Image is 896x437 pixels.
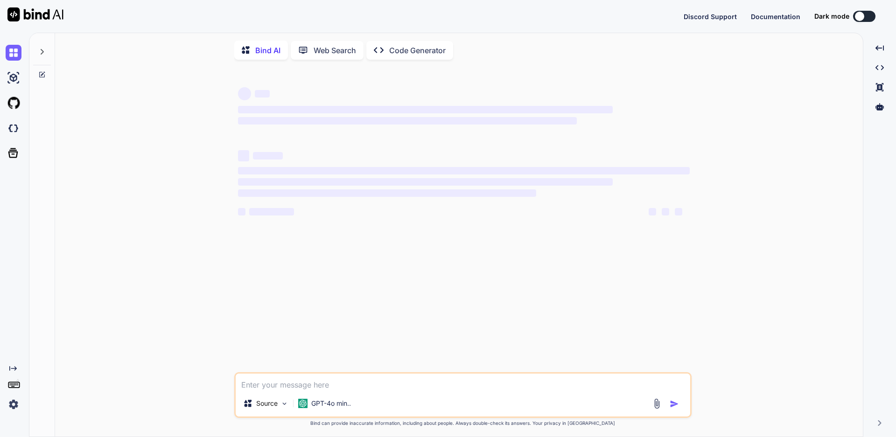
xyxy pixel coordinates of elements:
p: Bind AI [255,45,280,56]
img: icon [670,399,679,409]
button: Discord Support [684,12,737,21]
button: Documentation [751,12,800,21]
p: Web Search [314,45,356,56]
p: Bind can provide inaccurate information, including about people. Always double-check its answers.... [234,420,692,427]
p: GPT-4o min.. [311,399,351,408]
img: githubLight [6,95,21,111]
p: Code Generator [389,45,446,56]
img: settings [6,396,21,412]
span: ‌ [249,208,294,215]
span: ‌ [238,150,249,161]
span: ‌ [238,117,577,125]
span: ‌ [238,189,536,197]
span: Discord Support [684,13,737,21]
span: ‌ [662,208,669,215]
img: GPT-4o mini [298,399,308,408]
span: ‌ [255,90,270,97]
span: ‌ [238,208,245,215]
span: ‌ [238,106,613,113]
img: Bind AI [7,7,63,21]
span: Documentation [751,13,800,21]
span: ‌ [238,178,613,186]
span: ‌ [238,87,251,100]
img: darkCloudIdeIcon [6,120,21,136]
img: Pick Models [280,400,288,408]
span: ‌ [675,208,682,215]
span: ‌ [649,208,656,215]
p: Source [256,399,278,408]
img: attachment [651,398,662,409]
span: ‌ [238,167,690,174]
img: chat [6,45,21,61]
span: Dark mode [814,12,849,21]
span: ‌ [253,152,283,160]
img: ai-studio [6,70,21,86]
